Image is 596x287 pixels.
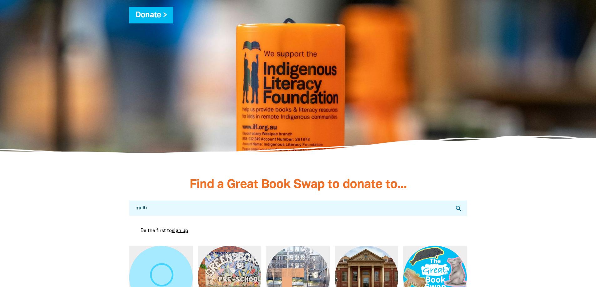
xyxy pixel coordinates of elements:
div: Be the first to [135,222,461,240]
a: sign up [172,229,188,233]
i: search [455,205,462,212]
span: Find a Great Book Swap to donate to... [190,179,407,191]
div: Paginated content [135,222,461,240]
a: Donate > [135,12,167,19]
